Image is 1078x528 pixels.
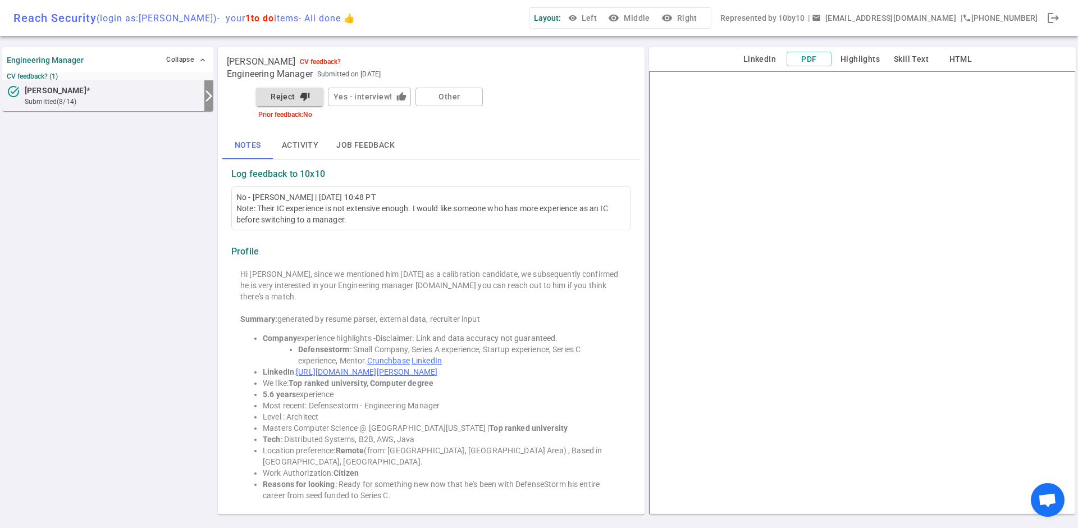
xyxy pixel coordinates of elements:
[836,52,884,66] button: Highlights
[962,13,971,22] i: phone
[263,435,281,444] strong: Tech
[1031,483,1065,517] a: Open chat
[231,246,259,257] strong: Profile
[1042,7,1065,29] div: Done
[263,480,335,489] strong: Reasons for looking
[202,89,216,103] i: arrow_forward_ios
[263,334,297,343] strong: Company
[236,192,626,225] div: No - [PERSON_NAME] | [DATE] 10:48 PT Note: Their IC experience is not extensive enough. I would l...
[412,356,442,365] a: LinkedIn
[568,13,577,22] span: visibility
[263,390,296,399] strong: 5.6 years
[7,85,20,98] i: task_alt
[240,268,622,302] div: Hi [PERSON_NAME], since we mentioned him [DATE] as a calibration candidate, we subsequently confi...
[222,132,273,159] button: Notes
[298,344,622,366] li: : Small Company, Series A experience, Startup experience, Series C experience, Mentor.
[263,411,622,422] li: Level : Architect
[328,88,411,106] button: Yes - interview!thumb_up
[263,479,622,501] li: : Ready for something new now that he's been with DefenseStorm his entire career from seed funded...
[787,52,832,67] button: PDF
[7,72,209,80] small: CV feedback? (1)
[889,52,934,66] button: Skill Text
[217,13,355,24] span: - your items - All done 👍
[263,333,622,344] li: experience highlights -
[300,58,341,66] div: CV feedback?
[263,422,622,434] li: Masters Computer Science @ [GEOGRAPHIC_DATA][US_STATE] |
[7,56,84,65] strong: Engineering Manager
[489,424,568,433] strong: Top ranked university
[222,132,640,159] div: basic tabs example
[25,97,200,107] small: submitted (8/14)
[263,366,622,377] li: :
[938,52,983,66] button: HTML
[812,13,821,22] span: email
[263,400,622,411] li: Most recent: Defensestorm - Engineering Manager
[376,334,558,343] span: Disclaimer: Link and data accuracy not guaranteed.
[336,446,364,455] strong: Remote
[661,12,673,24] i: visibility
[659,8,702,29] button: visibilityRight
[227,69,313,80] span: Engineering Manager
[298,345,350,354] strong: Defensestorm
[263,467,622,479] li: Work Authorization:
[300,92,310,102] i: thumb_down
[396,92,406,102] i: thumb_up
[263,434,622,445] li: : Distributed Systems, B2B, AWS, Java
[245,13,274,24] span: 1 to do
[256,88,323,106] button: Rejectthumb_down
[649,71,1076,515] iframe: candidate_document_preview__iframe
[565,8,601,29] button: Left
[334,468,359,477] strong: Citizen
[263,389,622,400] li: experience
[240,313,622,325] div: generated by resume parser, external data, recruiter input
[606,8,654,29] button: visibilityMiddle
[13,11,355,25] div: Reach Security
[227,56,295,67] span: [PERSON_NAME]
[254,111,577,119] div: Prior feedback: No
[737,52,782,66] button: LinkedIn
[327,132,404,159] button: Job feedback
[608,12,619,24] i: visibility
[1047,11,1060,25] span: logout
[231,169,325,180] strong: Log feedback to 10x10
[263,445,622,467] li: Location preference: (from: [GEOGRAPHIC_DATA], [GEOGRAPHIC_DATA] Area) , Based in [GEOGRAPHIC_DAT...
[367,356,410,365] a: Crunchbase
[198,56,207,65] span: expand_less
[534,13,561,22] span: Layout:
[289,379,433,388] strong: Top ranked university, Computer degree
[25,85,86,97] span: [PERSON_NAME]
[317,69,381,80] span: Submitted on [DATE]
[415,88,483,106] button: Other
[263,367,294,376] strong: LinkedIn
[296,367,437,376] a: [URL][DOMAIN_NAME][PERSON_NAME]
[240,315,277,324] strong: Summary:
[97,13,217,24] span: (login as: [PERSON_NAME] )
[273,132,327,159] button: Activity
[720,8,1038,29] div: Represented by 10by10 | | [PHONE_NUMBER]
[810,8,961,29] button: Open a message box
[263,377,622,389] li: We like:
[163,52,209,68] button: Collapse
